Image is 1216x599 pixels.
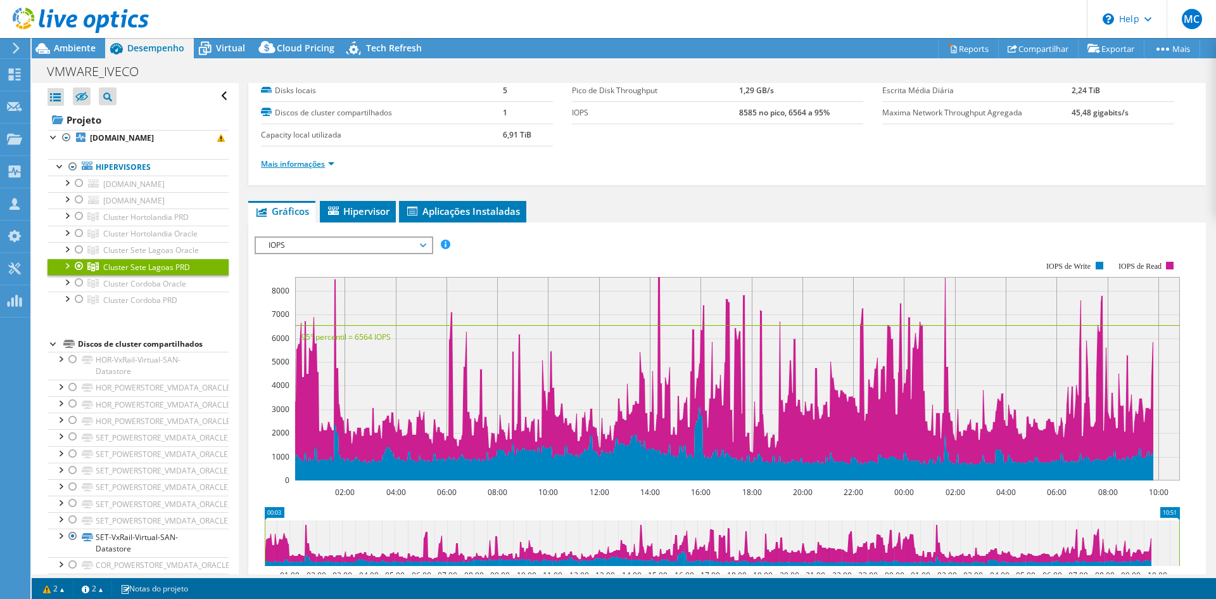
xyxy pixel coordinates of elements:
[996,487,1016,498] text: 04:00
[780,570,799,581] text: 20:00
[47,226,229,242] a: Cluster Hortolandia Oracle
[34,581,73,596] a: 2
[103,195,165,206] span: [DOMAIN_NAME]
[739,107,830,118] b: 8585 no pico, 6564 a 95%
[359,570,379,581] text: 04:00
[272,427,289,438] text: 2000
[261,158,334,169] a: Mais informações
[103,295,177,306] span: Cluster Cordoba PRD
[640,487,660,498] text: 14:00
[1078,39,1144,58] a: Exportar
[47,380,229,396] a: HOR_POWERSTORE_VMDATA_ORACLE_01
[885,570,904,581] text: 00:00
[47,110,229,130] a: Projeto
[103,278,186,289] span: Cluster Cordoba Oracle
[111,581,197,596] a: Notas do projeto
[73,581,112,596] a: 2
[103,245,199,255] span: Cluster Sete Lagoas Oracle
[1047,487,1067,498] text: 06:00
[47,574,229,590] a: COR_POWERSTORE_VMDATA_ORACLE_02
[739,85,774,96] b: 1,29 GB/s
[1148,570,1167,581] text: 10:00
[882,106,1072,119] label: Maxima Network Throughput Agregada
[272,309,289,319] text: 7000
[47,159,229,176] a: Hipervisores
[1072,85,1100,96] b: 2,24 TiB
[335,487,355,498] text: 02:00
[517,570,536,581] text: 10:00
[272,333,289,344] text: 6000
[1095,570,1115,581] text: 08:00
[261,129,502,141] label: Capacity local utilizada
[47,292,229,308] a: Cluster Cordoba PRD
[998,39,1079,58] a: Compartilhar
[47,130,229,146] a: [DOMAIN_NAME]
[946,487,965,498] text: 02:00
[503,107,507,118] b: 1
[832,570,852,581] text: 22:00
[569,570,589,581] text: 12:00
[438,570,457,581] text: 07:00
[47,529,229,557] a: SET-VxRail-Virtual-SAN-Datastore
[307,570,326,581] text: 02:00
[844,487,863,498] text: 22:00
[41,65,158,79] h1: VMWARE_IVECO
[937,570,957,581] text: 02:00
[691,487,711,498] text: 16:00
[47,352,229,380] a: HOR-VxRail-Virtual-SAN-Datastore
[1042,570,1062,581] text: 06:00
[572,106,739,119] label: IOPS
[332,570,352,581] text: 03:00
[47,209,229,225] a: Cluster Hortolandia PRD
[543,570,562,581] text: 11:00
[1098,487,1118,498] text: 08:00
[742,487,762,498] text: 18:00
[272,404,289,415] text: 3000
[366,42,422,54] span: Tech Refresh
[1072,107,1129,118] b: 45,48 gigabits/s
[216,42,245,54] span: Virtual
[538,487,558,498] text: 10:00
[1144,39,1200,58] a: Mais
[727,570,747,581] text: 18:00
[78,337,229,352] div: Discos de cluster compartilhados
[490,570,510,581] text: 09:00
[47,176,229,192] a: [DOMAIN_NAME]
[272,380,289,390] text: 4000
[464,570,484,581] text: 08:00
[674,570,694,581] text: 16:00
[272,356,289,367] text: 5000
[285,475,289,486] text: 0
[47,446,229,463] a: SET_POWERSTORE_VMDATA_ORACLE_02
[127,42,184,54] span: Desempenho
[882,84,1072,97] label: Escrita Média Diária
[47,413,229,429] a: HOR_POWERSTORE_VMDATA_ORACLE_03
[590,487,609,498] text: 12:00
[261,106,502,119] label: Discos de cluster compartilhados
[405,205,520,217] span: Aplicações Instaladas
[572,84,739,97] label: Pico de Disk Throughput
[47,242,229,259] a: Cluster Sete Lagoas Oracle
[301,332,391,342] text: 95° percentil = 6564 IOPS
[1016,570,1035,581] text: 05:00
[103,262,190,273] span: Cluster Sete Lagoas PRD
[1182,9,1202,29] span: MC
[911,570,930,581] text: 01:00
[47,396,229,413] a: HOR_POWERSTORE_VMDATA_ORACLE_02
[103,212,189,222] span: Cluster Hortolandia PRD
[437,487,457,498] text: 06:00
[90,132,154,143] b: [DOMAIN_NAME]
[261,84,502,97] label: Disks locais
[990,570,1010,581] text: 04:00
[47,479,229,496] a: SET_POWERSTORE_VMDATA_ORACLE_05
[47,275,229,292] a: Cluster Cordoba Oracle
[47,192,229,209] a: [DOMAIN_NAME]
[648,570,668,581] text: 15:00
[272,451,289,462] text: 1000
[1103,13,1114,25] svg: \n
[47,557,229,574] a: COR_POWERSTORE_VMDATA_ORACLE_01
[385,570,405,581] text: 05:00
[793,487,813,498] text: 20:00
[1046,262,1091,271] text: IOPS de Write
[595,570,615,581] text: 13:00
